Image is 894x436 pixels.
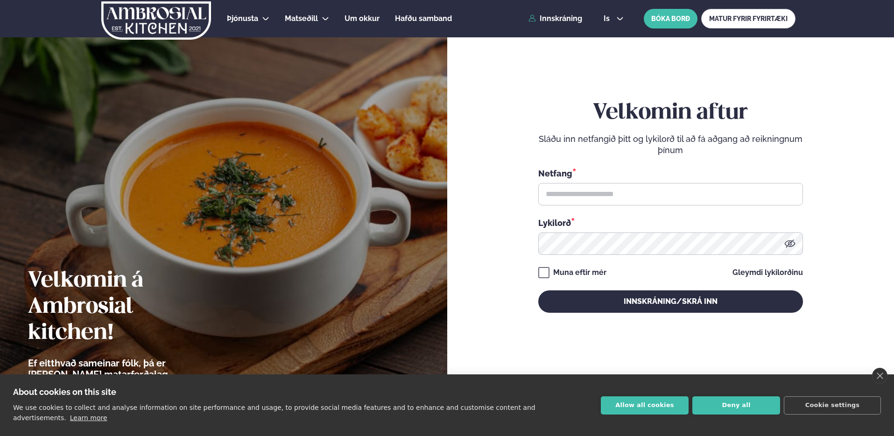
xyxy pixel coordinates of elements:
button: Cookie settings [784,396,881,415]
p: Sláðu inn netfangið þitt og lykilorð til að fá aðgang að reikningnum þínum [538,134,803,156]
a: Þjónusta [227,13,258,24]
button: Innskráning/Skrá inn [538,290,803,313]
img: logo [100,1,212,40]
h2: Velkomin á Ambrosial kitchen! [28,268,222,346]
h2: Velkomin aftur [538,100,803,126]
button: Deny all [692,396,780,415]
a: close [872,368,887,384]
span: Um okkur [345,14,380,23]
span: Matseðill [285,14,318,23]
div: Netfang [538,167,803,179]
a: Matseðill [285,13,318,24]
p: We use cookies to collect and analyse information on site performance and usage, to provide socia... [13,404,535,422]
button: Allow all cookies [601,396,689,415]
button: is [596,15,631,22]
button: BÓKA BORÐ [644,9,697,28]
strong: About cookies on this site [13,387,116,397]
div: Lykilorð [538,217,803,229]
a: Innskráning [528,14,582,23]
a: Um okkur [345,13,380,24]
a: Hafðu samband [395,13,452,24]
span: Þjónusta [227,14,258,23]
a: Gleymdi lykilorðinu [732,269,803,276]
a: Learn more [70,414,107,422]
p: Ef eitthvað sameinar fólk, þá er [PERSON_NAME] matarferðalag. [28,358,222,380]
span: is [604,15,612,22]
span: Hafðu samband [395,14,452,23]
a: MATUR FYRIR FYRIRTÆKI [701,9,795,28]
